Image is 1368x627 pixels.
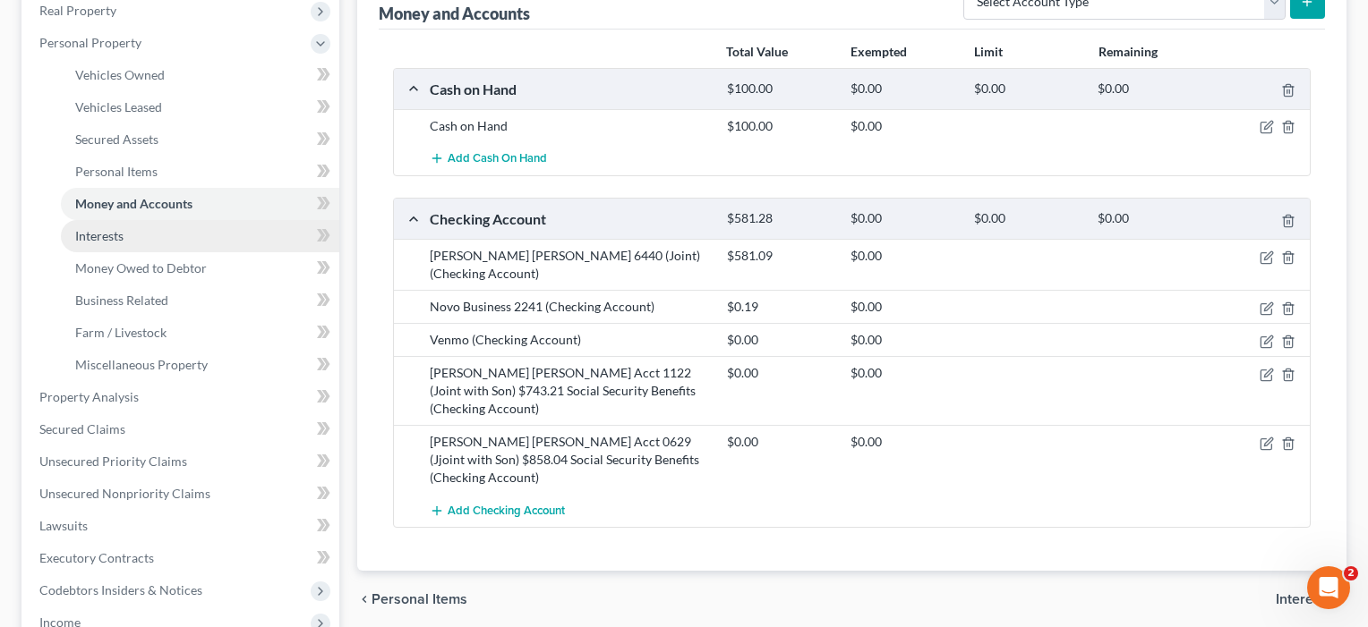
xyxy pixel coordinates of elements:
div: $581.28 [718,210,842,227]
span: 2 [1344,566,1358,580]
div: [PERSON_NAME] [PERSON_NAME] Acct 1122 (Joint with Son) $743.21 Social Security Benefits (Checking... [421,364,718,418]
span: Vehicles Owned [75,67,165,82]
div: $0.00 [842,433,965,451]
div: $0.00 [718,364,842,382]
a: Miscellaneous Property [61,349,339,381]
a: Farm / Livestock [61,317,339,349]
div: $0.00 [1089,210,1212,227]
div: $581.09 [718,247,842,265]
button: Interests chevron_right [1276,592,1347,606]
div: [PERSON_NAME] [PERSON_NAME] Acct 0629 (Jjoint with Son) $858.04 Social Security Benefits (Checkin... [421,433,718,487]
strong: Exempted [851,44,907,59]
div: $0.00 [842,117,965,135]
div: $0.00 [842,247,965,265]
span: Personal Items [372,592,467,606]
div: Checking Account [421,209,718,228]
a: Executory Contracts [25,542,339,574]
span: Money and Accounts [75,196,192,211]
span: Lawsuits [39,518,88,533]
span: Money Owed to Debtor [75,260,207,275]
span: Personal Items [75,164,158,179]
a: Money and Accounts [61,188,339,220]
span: Add Checking Account [448,504,565,518]
a: Money Owed to Debtor [61,252,339,284]
span: Personal Property [39,35,141,50]
a: Secured Claims [25,413,339,445]
div: $100.00 [718,117,842,135]
a: Unsecured Nonpriority Claims [25,478,339,510]
a: Interests [61,220,339,252]
div: $0.00 [1089,80,1212,97]
span: Business Related [75,292,168,308]
div: $0.00 [842,80,965,97]
a: Vehicles Leased [61,91,339,123]
strong: Limit [974,44,1003,59]
div: $0.00 [842,364,965,382]
a: Personal Items [61,156,339,188]
span: Vehicles Leased [75,99,162,114]
a: Secured Assets [61,123,339,156]
a: Lawsuits [25,510,339,542]
span: Farm / Livestock [75,325,167,340]
div: Cash on Hand [421,80,718,98]
span: Add Cash on Hand [448,152,547,166]
div: $0.00 [965,80,1089,97]
div: [PERSON_NAME] [PERSON_NAME] 6440 (Joint) (Checking Account) [421,247,718,283]
strong: Remaining [1099,44,1158,59]
div: Cash on Hand [421,117,718,135]
a: Vehicles Owned [61,59,339,91]
span: Unsecured Priority Claims [39,453,187,469]
button: Add Checking Account [430,494,565,527]
div: Money and Accounts [379,3,530,24]
a: Property Analysis [25,381,339,413]
span: Property Analysis [39,389,139,404]
i: chevron_left [357,592,372,606]
button: chevron_left Personal Items [357,592,467,606]
span: Codebtors Insiders & Notices [39,582,202,597]
span: Executory Contracts [39,550,154,565]
iframe: Intercom live chat [1307,566,1350,609]
div: $0.00 [718,331,842,349]
div: $0.00 [965,210,1089,227]
div: Novo Business 2241 (Checking Account) [421,298,718,316]
a: Business Related [61,284,339,317]
span: Secured Assets [75,131,158,147]
button: Add Cash on Hand [430,142,547,175]
div: $0.00 [718,433,842,451]
div: $0.19 [718,298,842,316]
span: Miscellaneous Property [75,357,208,372]
span: Interests [75,228,124,243]
div: $0.00 [842,331,965,349]
div: Venmo (Checking Account) [421,331,718,349]
a: Unsecured Priority Claims [25,445,339,478]
span: Secured Claims [39,421,125,436]
div: $100.00 [718,80,842,97]
span: Unsecured Nonpriority Claims [39,486,210,501]
strong: Total Value [726,44,788,59]
span: Interests [1276,592,1332,606]
div: $0.00 [842,210,965,227]
div: $0.00 [842,298,965,316]
span: Real Property [39,3,116,18]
